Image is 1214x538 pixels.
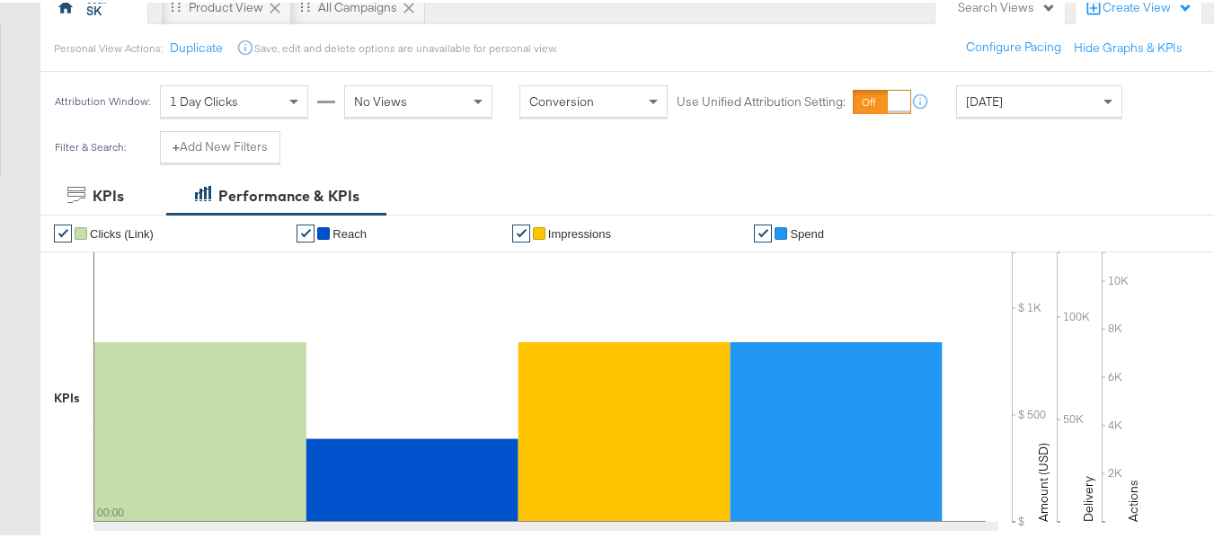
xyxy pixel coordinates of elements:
label: Use Unified Attribution Setting: [677,91,846,108]
text: Delivery [1080,473,1096,519]
div: Filter & Search: [54,138,127,151]
span: Reach [332,225,367,238]
span: 1 Day Clicks [170,91,238,107]
span: Clicks (Link) [90,225,154,238]
button: Configure Pacing [953,29,1074,61]
button: Duplicate [170,37,223,54]
div: Personal View Actions: [54,39,163,53]
div: Attribution Window: [54,93,151,105]
span: Spend [790,225,824,238]
span: [DATE] [966,91,1003,107]
text: Amount (USD) [1035,440,1051,519]
button: +Add New Filters [160,128,280,161]
a: ✔ [512,222,530,240]
text: Actions [1125,477,1141,519]
a: ✔ [297,222,315,240]
span: No Views [354,91,407,107]
div: KPIs [54,387,80,404]
div: Performance & KPIs [218,183,359,204]
span: Impressions [548,225,611,238]
div: Save, edit and delete options are unavailable for personal view. [254,39,557,53]
a: ✔ [54,222,72,240]
span: Conversion [529,91,594,107]
a: ✔ [754,222,772,240]
button: Hide Graphs & KPIs [1074,37,1183,54]
strong: + [173,136,180,153]
div: KPIs [93,183,124,204]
